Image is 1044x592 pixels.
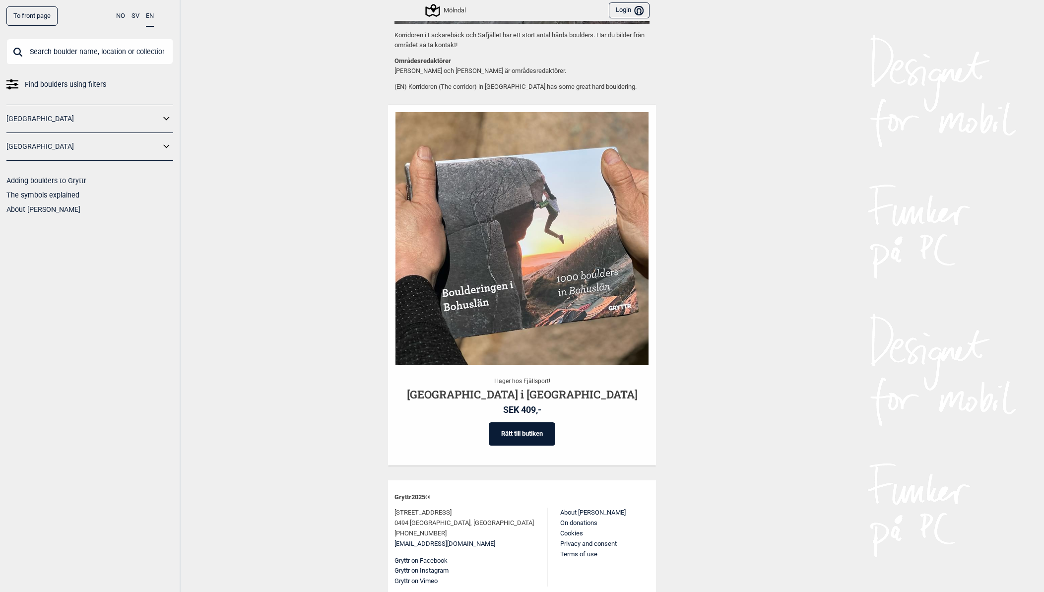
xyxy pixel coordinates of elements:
button: NO [116,6,125,26]
a: About [PERSON_NAME] [560,509,626,516]
strong: Områdesredaktörer [394,57,451,65]
p: (EN) Korridoren (The corridor) in [GEOGRAPHIC_DATA] has some great hard bouldering. [394,82,650,92]
img: Omslag bouldering i bohuslen kvadrat [395,112,649,365]
a: [EMAIL_ADDRESS][DOMAIN_NAME] [394,539,495,549]
button: Login [609,2,650,19]
a: [GEOGRAPHIC_DATA] [6,112,160,126]
a: To front page [6,6,58,26]
a: Rätt till butiken [489,422,555,446]
div: Gryttr 2025 © [394,487,650,508]
span: Find boulders using filters [25,77,106,92]
button: Gryttr on Facebook [394,556,448,566]
button: Gryttr on Instagram [394,566,449,576]
button: Gryttr on Vimeo [394,576,438,587]
span: 0494 [GEOGRAPHIC_DATA], [GEOGRAPHIC_DATA] [394,518,534,528]
a: [GEOGRAPHIC_DATA] [6,139,160,154]
a: The symbols explained [6,191,79,199]
a: Find boulders using filters [6,77,173,92]
div: Mölndal [427,4,466,16]
p: I lager hos Fjällsport! [395,375,649,387]
h2: [GEOGRAPHIC_DATA] i [GEOGRAPHIC_DATA] [395,387,649,402]
button: SV [131,6,139,26]
p: Korridoren i Lackarebäck och Safjället har ett stort antal hårda boulders. Har du bilder från omr... [394,30,650,50]
button: EN [146,6,154,27]
p: [PERSON_NAME] och [PERSON_NAME] är områdesredaktörer. [394,56,650,75]
a: On donations [560,519,597,526]
input: Search boulder name, location or collection [6,39,173,65]
span: [STREET_ADDRESS] [394,508,452,518]
span: [PHONE_NUMBER] [394,528,447,539]
a: Adding boulders to Gryttr [6,177,86,185]
a: About [PERSON_NAME] [6,205,80,213]
a: Privacy and consent [560,540,617,547]
a: Cookies [560,529,583,537]
p: SEK 409,- [395,402,649,417]
a: Terms of use [560,550,597,558]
